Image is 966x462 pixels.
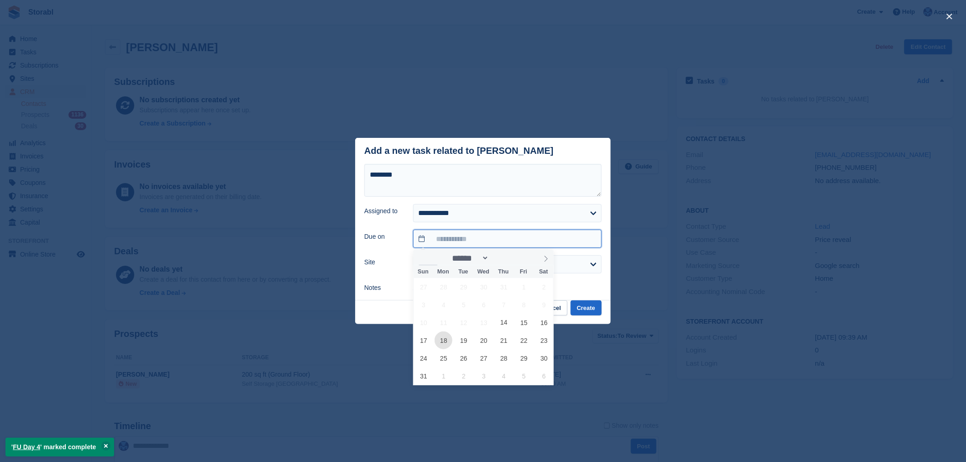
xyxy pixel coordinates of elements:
[495,331,513,349] span: August 21, 2025
[13,443,40,451] a: FU Day 4
[535,314,553,331] span: August 16, 2025
[475,314,493,331] span: August 13, 2025
[515,278,533,296] span: August 1, 2025
[475,278,493,296] span: July 30, 2025
[435,296,452,314] span: August 4, 2025
[571,300,602,315] button: Create
[415,367,432,385] span: August 31, 2025
[534,269,554,275] span: Sat
[455,349,472,367] span: August 26, 2025
[449,253,489,263] select: Month
[415,314,432,331] span: August 10, 2025
[535,331,553,349] span: August 23, 2025
[495,296,513,314] span: August 7, 2025
[415,278,432,296] span: July 27, 2025
[475,349,493,367] span: August 27, 2025
[415,296,432,314] span: August 3, 2025
[495,349,513,367] span: August 28, 2025
[514,269,534,275] span: Fri
[415,349,432,367] span: August 24, 2025
[364,232,402,241] label: Due on
[455,314,472,331] span: August 12, 2025
[535,278,553,296] span: August 2, 2025
[453,269,473,275] span: Tue
[475,367,493,385] span: September 3, 2025
[515,367,533,385] span: September 5, 2025
[433,269,453,275] span: Mon
[535,367,553,385] span: September 6, 2025
[435,349,452,367] span: August 25, 2025
[515,296,533,314] span: August 8, 2025
[364,206,402,216] label: Assigned to
[435,278,452,296] span: July 28, 2025
[415,331,432,349] span: August 17, 2025
[473,269,493,275] span: Wed
[455,296,472,314] span: August 5, 2025
[5,438,114,457] p: ' ' marked complete
[364,146,554,156] div: Add a new task related to [PERSON_NAME]
[435,331,452,349] span: August 18, 2025
[364,257,402,267] label: Site
[535,296,553,314] span: August 9, 2025
[535,349,553,367] span: August 30, 2025
[515,314,533,331] span: August 15, 2025
[435,367,452,385] span: September 1, 2025
[435,314,452,331] span: August 11, 2025
[455,367,472,385] span: September 2, 2025
[413,269,433,275] span: Sun
[495,367,513,385] span: September 4, 2025
[493,269,514,275] span: Thu
[475,331,493,349] span: August 20, 2025
[455,278,472,296] span: July 29, 2025
[942,9,957,24] button: close
[515,349,533,367] span: August 29, 2025
[455,331,472,349] span: August 19, 2025
[515,331,533,349] span: August 22, 2025
[489,253,518,263] input: Year
[495,314,513,331] span: August 14, 2025
[495,278,513,296] span: July 31, 2025
[364,283,402,293] label: Notes
[475,296,493,314] span: August 6, 2025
